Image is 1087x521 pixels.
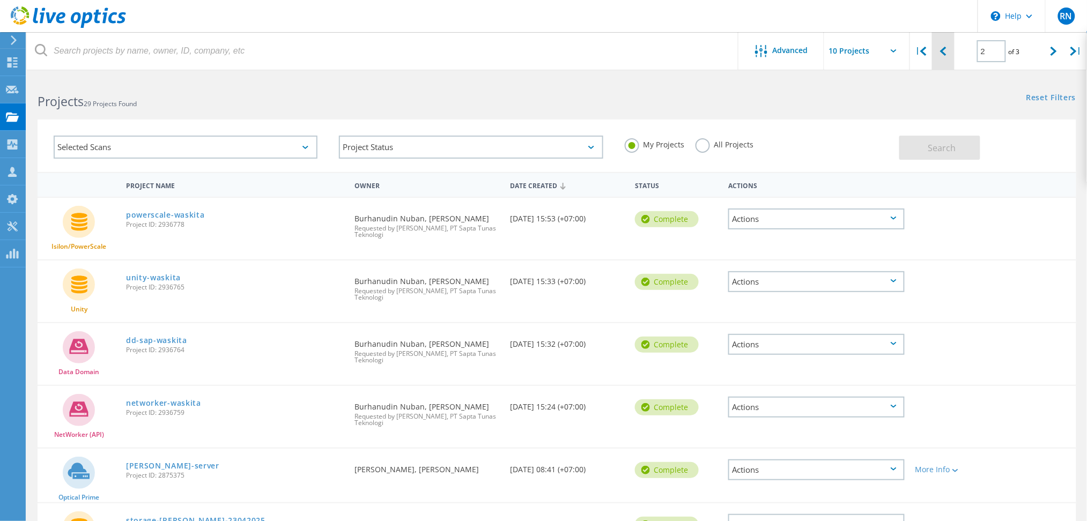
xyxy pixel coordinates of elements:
[773,47,808,54] span: Advanced
[635,274,699,290] div: Complete
[38,93,84,110] b: Projects
[349,449,505,484] div: [PERSON_NAME], [PERSON_NAME]
[354,413,500,426] span: Requested by [PERSON_NAME], PT Sapta Tunas Teknologi
[58,369,99,375] span: Data Domain
[354,351,500,363] span: Requested by [PERSON_NAME], PT Sapta Tunas Teknologi
[625,138,685,148] label: My Projects
[915,466,988,473] div: More Info
[126,410,344,416] span: Project ID: 2936759
[723,175,910,195] div: Actions
[121,175,349,195] div: Project Name
[505,260,630,296] div: [DATE] 15:33 (+07:00)
[339,136,603,159] div: Project Status
[505,198,630,233] div: [DATE] 15:53 (+07:00)
[505,386,630,421] div: [DATE] 15:24 (+07:00)
[349,323,505,374] div: Burhanudin Nuban, [PERSON_NAME]
[51,243,106,250] span: Isilon/PowerScale
[635,211,699,227] div: Complete
[349,198,505,249] div: Burhanudin Nuban, [PERSON_NAME]
[910,32,932,70] div: |
[899,136,980,160] button: Search
[635,399,699,415] div: Complete
[696,138,754,148] label: All Projects
[728,271,905,292] div: Actions
[635,337,699,353] div: Complete
[126,274,181,281] a: unity-waskita
[54,136,317,159] div: Selected Scans
[354,288,500,301] span: Requested by [PERSON_NAME], PT Sapta Tunas Teknologi
[1026,94,1076,103] a: Reset Filters
[126,211,205,219] a: powerscale-waskita
[84,99,137,108] span: 29 Projects Found
[126,462,219,470] a: [PERSON_NAME]-server
[27,32,739,70] input: Search projects by name, owner, ID, company, etc
[505,323,630,359] div: [DATE] 15:32 (+07:00)
[728,334,905,355] div: Actions
[505,449,630,484] div: [DATE] 08:41 (+07:00)
[126,347,344,353] span: Project ID: 2936764
[54,431,104,438] span: NetWorker (API)
[126,399,201,407] a: networker-waskita
[349,175,505,195] div: Owner
[728,209,905,229] div: Actions
[1060,12,1073,20] span: RN
[126,284,344,291] span: Project ID: 2936765
[505,175,630,195] div: Date Created
[349,386,505,437] div: Burhanudin Nuban, [PERSON_NAME]
[126,472,344,479] span: Project ID: 2875375
[71,306,87,312] span: Unity
[991,11,1001,21] svg: \n
[354,225,500,238] span: Requested by [PERSON_NAME], PT Sapta Tunas Teknologi
[1009,47,1020,56] span: of 3
[728,459,905,480] div: Actions
[126,337,187,344] a: dd-sap-waskita
[126,221,344,228] span: Project ID: 2936778
[11,23,126,30] a: Live Optics Dashboard
[635,462,699,478] div: Complete
[349,260,505,311] div: Burhanudin Nuban, [PERSON_NAME]
[1065,32,1087,70] div: |
[928,142,956,154] span: Search
[58,494,99,501] span: Optical Prime
[728,397,905,418] div: Actions
[630,175,723,195] div: Status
